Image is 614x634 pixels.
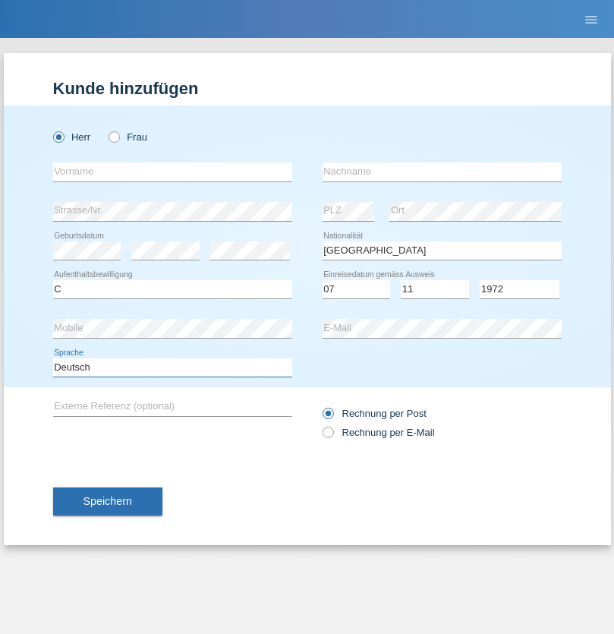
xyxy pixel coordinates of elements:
[109,131,147,143] label: Frau
[584,12,599,27] i: menu
[83,495,132,507] span: Speichern
[323,408,427,419] label: Rechnung per Post
[53,131,63,141] input: Herr
[53,487,162,516] button: Speichern
[53,131,91,143] label: Herr
[323,427,332,446] input: Rechnung per E-Mail
[576,14,606,24] a: menu
[53,79,562,98] h1: Kunde hinzufügen
[323,408,332,427] input: Rechnung per Post
[109,131,118,141] input: Frau
[323,427,435,438] label: Rechnung per E-Mail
